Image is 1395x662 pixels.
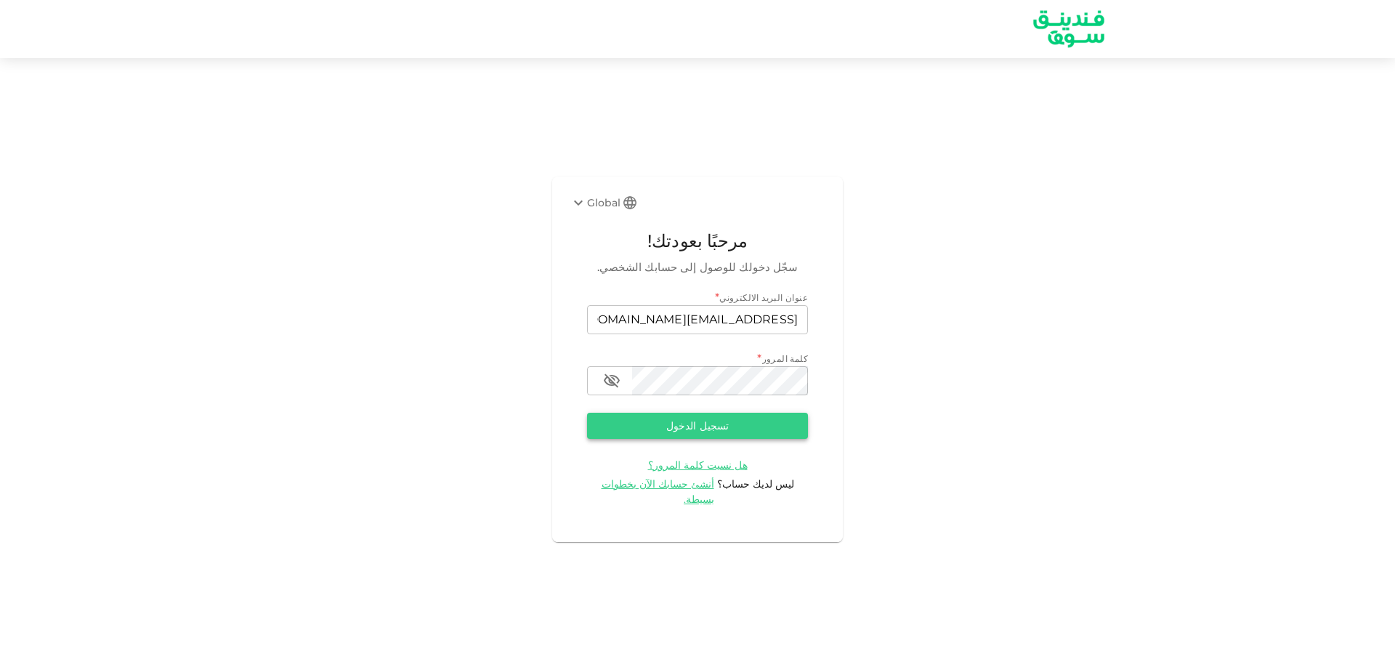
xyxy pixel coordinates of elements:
span: كلمة المرور [762,353,808,364]
span: عنوان البريد الالكتروني [719,292,808,303]
span: مرحبًا بعودتك! [587,227,808,255]
input: password [632,366,808,395]
a: logo [1026,1,1112,57]
span: سجّل دخولك للوصول إلى حسابك الشخصي. [587,259,808,276]
a: هل نسيت كلمة المرور؟ [648,458,748,472]
button: تسجيل الدخول [587,413,808,439]
span: ليس لديك حساب؟ [717,477,794,491]
div: Global [570,194,620,211]
input: email [587,305,808,334]
img: logo [1014,1,1123,57]
span: أنشئ حسابك الآن بخطوات بسيطة. [602,477,715,506]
